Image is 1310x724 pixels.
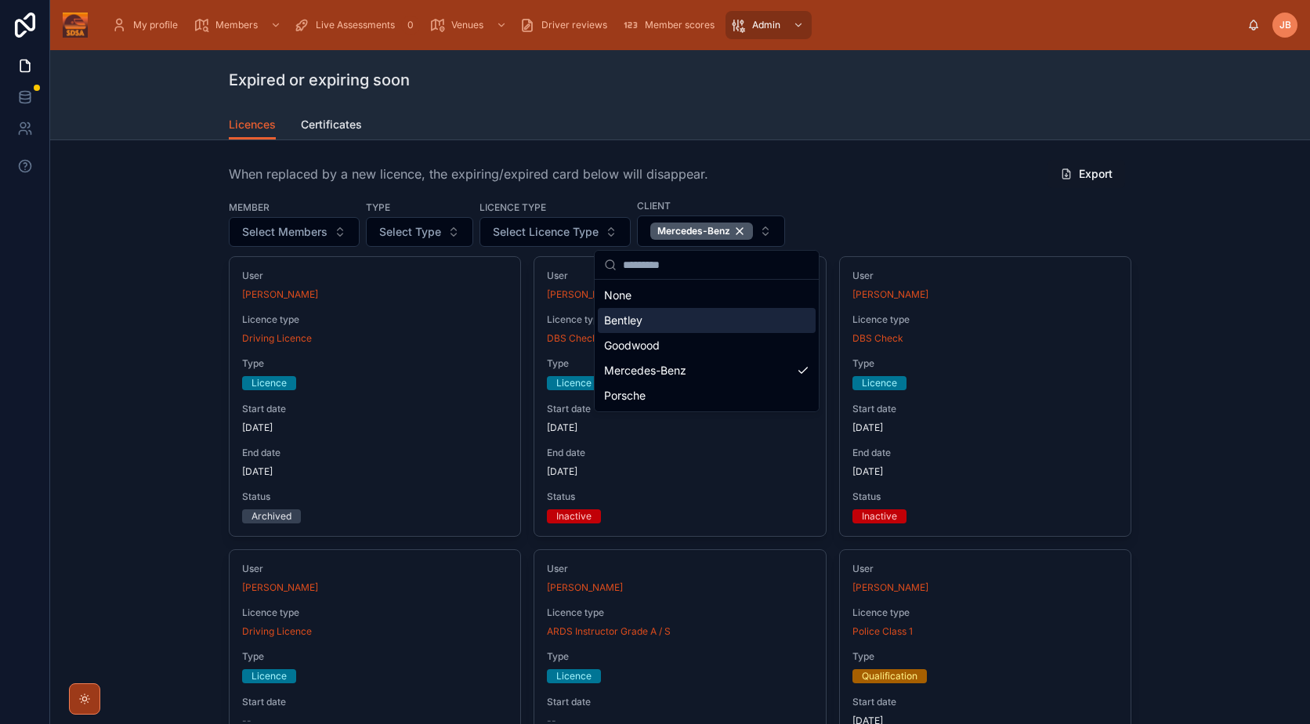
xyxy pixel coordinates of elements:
[479,200,546,214] label: Licence type
[301,110,362,142] a: Certificates
[726,11,812,39] a: Admin
[547,563,812,575] span: User
[547,270,812,282] span: User
[862,669,917,683] div: Qualification
[604,388,646,404] span: Porsche
[252,509,291,523] div: Archived
[556,509,592,523] div: Inactive
[242,696,508,708] span: Start date
[852,288,928,301] a: [PERSON_NAME]
[852,422,1118,434] span: [DATE]
[547,491,812,503] span: Status
[366,200,390,214] label: Type
[379,224,441,240] span: Select Type
[852,465,883,478] p: [DATE]
[547,332,598,345] a: DBS Check
[242,288,318,301] a: [PERSON_NAME]
[242,650,508,663] span: Type
[852,270,1118,282] span: User
[852,332,903,345] a: DBS Check
[604,313,642,328] span: Bentley
[242,422,508,434] span: [DATE]
[1279,19,1291,31] span: JB
[752,19,780,31] span: Admin
[242,625,312,638] span: Driving Licence
[242,606,508,619] span: Licence type
[242,270,508,282] span: User
[229,165,708,183] span: When replaced by a new licence, the expiring/expired card below will disappear.
[252,669,287,683] div: Licence
[657,225,730,237] span: Mercedes-Benz
[547,606,812,619] span: Licence type
[547,288,623,301] a: [PERSON_NAME]
[547,581,623,594] span: [PERSON_NAME]
[852,581,928,594] a: [PERSON_NAME]
[229,110,276,140] a: Licences
[229,217,360,247] button: Select Button
[366,217,473,247] button: Select Button
[852,447,1118,459] span: End date
[547,696,812,708] span: Start date
[645,19,715,31] span: Member scores
[289,11,425,39] a: Live Assessments0
[852,563,1118,575] span: User
[862,376,897,390] div: Licence
[547,447,812,459] span: End date
[852,403,1118,415] span: Start date
[301,117,362,132] span: Certificates
[534,256,826,537] a: User[PERSON_NAME]Licence typeDBS CheckTypeLicenceStart date[DATE]End date[DATE]StatusInactive
[229,69,410,91] h1: Expired or expiring soon
[252,376,287,390] div: Licence
[556,376,592,390] div: Licence
[100,8,1247,42] div: scrollable content
[556,669,592,683] div: Licence
[451,19,483,31] span: Venues
[215,19,258,31] span: Members
[242,224,327,240] span: Select Members
[547,313,812,326] span: Licence type
[862,509,897,523] div: Inactive
[242,465,273,478] p: [DATE]
[242,581,318,594] a: [PERSON_NAME]
[852,625,913,638] a: Police Class 1
[618,11,726,39] a: Member scores
[547,357,812,370] span: Type
[852,606,1118,619] span: Licence type
[133,19,178,31] span: My profile
[242,491,508,503] span: Status
[401,16,420,34] div: 0
[107,11,189,39] a: My profile
[63,13,88,38] img: App logo
[547,650,812,663] span: Type
[547,465,577,478] p: [DATE]
[637,198,671,212] label: Client
[242,447,508,459] span: End date
[637,215,785,247] button: Select Button
[852,696,1118,708] span: Start date
[598,283,816,308] div: None
[515,11,618,39] a: Driver reviews
[493,224,599,240] span: Select Licence Type
[852,491,1118,503] span: Status
[1048,160,1125,188] button: Export
[229,200,270,214] label: Member
[852,357,1118,370] span: Type
[547,625,671,638] a: ARDS Instructor Grade A / S
[242,332,312,345] a: Driving Licence
[839,256,1131,537] a: User[PERSON_NAME]Licence typeDBS CheckTypeLicenceStart date[DATE]End date[DATE]StatusInactive
[242,403,508,415] span: Start date
[852,313,1118,326] span: Licence type
[479,217,631,247] button: Select Button
[425,11,515,39] a: Venues
[650,223,753,240] button: Unselect 3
